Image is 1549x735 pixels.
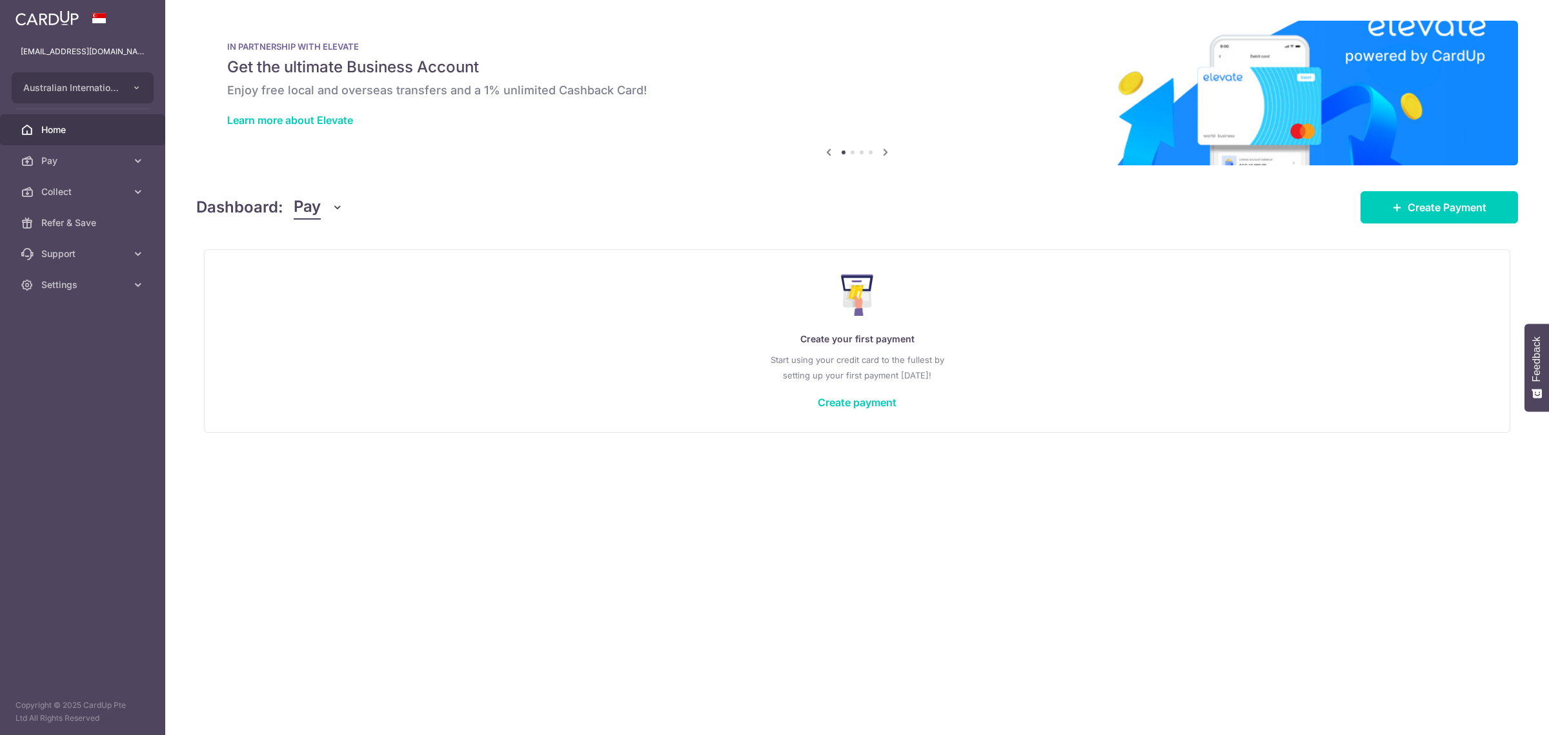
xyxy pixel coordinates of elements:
a: Create payment [818,396,896,409]
button: Australian International School Pte Ltd [12,72,154,103]
span: Settings [41,278,127,291]
img: CardUp [15,10,79,26]
iframe: Opens a widget where you can find more information [1466,696,1536,729]
span: Feedback [1531,336,1543,382]
h5: Get the ultimate Business Account [227,57,1487,78]
img: Make Payment [841,274,874,316]
h6: Enjoy free local and overseas transfers and a 1% unlimited Cashback Card! [227,83,1487,98]
span: Refer & Save [41,216,127,229]
h4: Dashboard: [196,196,283,219]
span: Australian International School Pte Ltd [23,81,119,94]
span: Create Payment [1408,200,1486,215]
button: Pay [294,195,343,220]
p: IN PARTNERSHIP WITH ELEVATE [227,41,1487,52]
span: Pay [294,195,321,220]
span: Collect [41,185,127,198]
a: Create Payment [1361,191,1518,223]
button: Feedback - Show survey [1524,324,1549,411]
p: Create your first payment [230,331,1484,347]
span: Support [41,247,127,260]
p: Start using your credit card to the fullest by setting up your first payment [DATE]! [230,352,1484,383]
span: Home [41,123,127,136]
img: Renovation banner [196,21,1518,165]
span: Pay [41,154,127,167]
a: Learn more about Elevate [227,114,353,127]
p: [EMAIL_ADDRESS][DOMAIN_NAME] [21,45,145,58]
